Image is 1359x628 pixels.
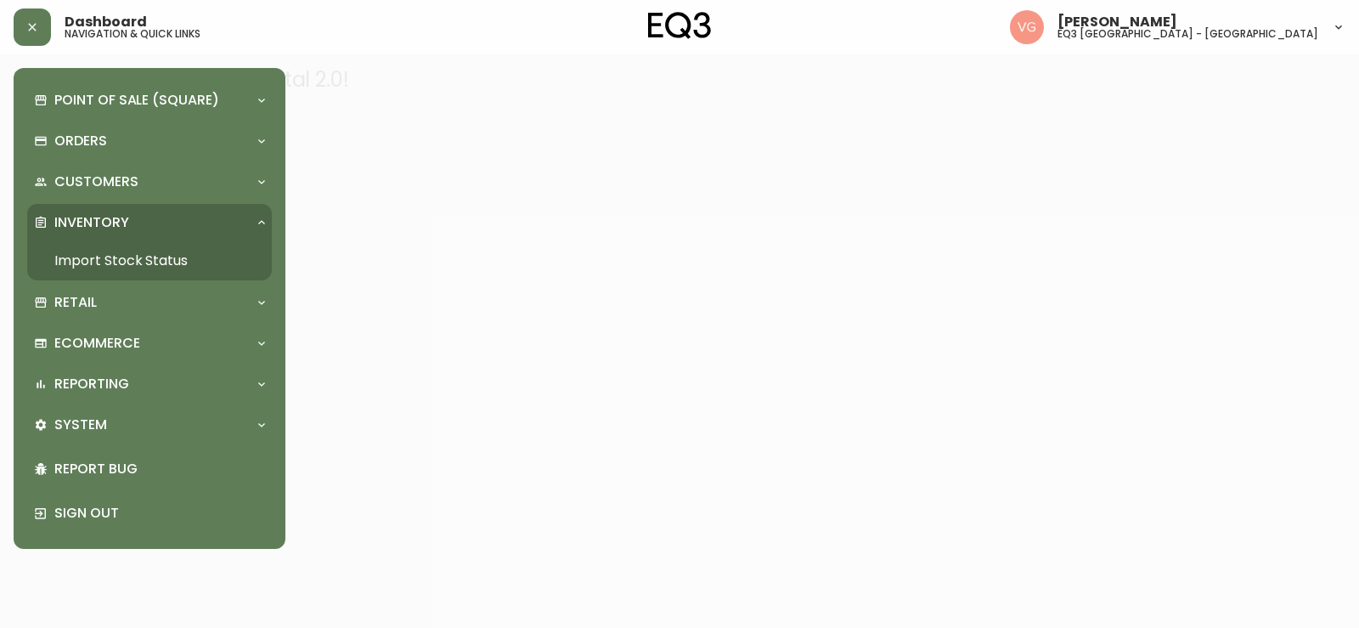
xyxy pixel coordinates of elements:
[27,365,272,403] div: Reporting
[54,213,129,232] p: Inventory
[27,406,272,444] div: System
[54,375,129,393] p: Reporting
[54,293,97,312] p: Retail
[1057,29,1318,39] h5: eq3 [GEOGRAPHIC_DATA] - [GEOGRAPHIC_DATA]
[54,334,140,353] p: Ecommerce
[27,491,272,535] div: Sign Out
[27,122,272,160] div: Orders
[27,284,272,321] div: Retail
[27,241,272,280] a: Import Stock Status
[27,447,272,491] div: Report Bug
[54,460,265,478] p: Report Bug
[27,325,272,362] div: Ecommerce
[648,12,711,39] img: logo
[1010,10,1044,44] img: 876f05e53c5b52231d7ee1770617069b
[65,29,200,39] h5: navigation & quick links
[27,204,272,241] div: Inventory
[54,173,138,191] p: Customers
[54,132,107,150] p: Orders
[65,15,147,29] span: Dashboard
[27,163,272,201] div: Customers
[27,82,272,119] div: Point of Sale (Square)
[54,416,107,434] p: System
[54,504,265,523] p: Sign Out
[1057,15,1177,29] span: [PERSON_NAME]
[54,91,219,110] p: Point of Sale (Square)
